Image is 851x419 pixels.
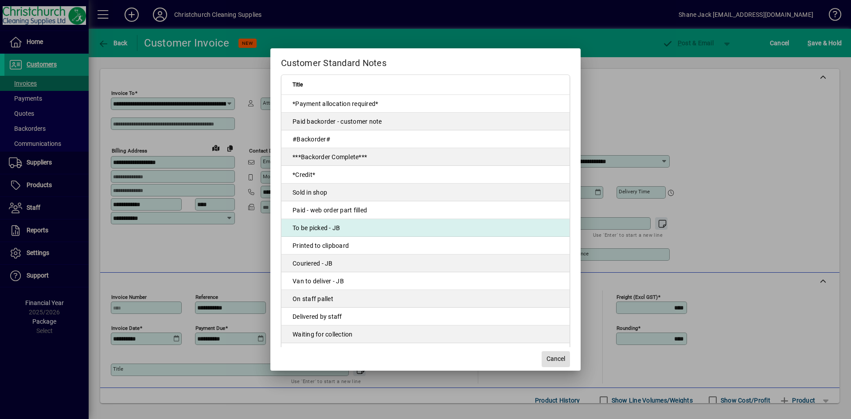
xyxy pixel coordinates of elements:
[270,48,581,74] h2: Customer Standard Notes
[281,184,570,201] td: Sold in shop
[542,351,570,367] button: Cancel
[281,290,570,308] td: On staff pallet
[281,308,570,325] td: Delivered by staff
[281,201,570,219] td: Paid - web order part filled
[281,95,570,113] td: *Payment allocation required*
[293,80,303,90] span: Title
[281,219,570,237] td: To be picked - JB
[281,113,570,130] td: Paid backorder - customer note
[281,343,570,361] td: To be picked - [PERSON_NAME]
[281,255,570,272] td: Couriered - JB
[281,272,570,290] td: Van to deliver - JB
[281,325,570,343] td: Waiting for collection
[281,237,570,255] td: Printed to clipboard
[281,130,570,148] td: #Backorder#
[547,354,565,364] span: Cancel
